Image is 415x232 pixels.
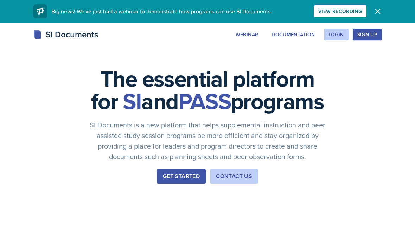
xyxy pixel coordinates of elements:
div: Webinar [236,32,258,37]
button: Get Started [157,169,206,184]
div: Login [328,32,344,37]
div: Contact Us [216,172,252,181]
div: SI Documents [33,28,98,41]
div: View Recording [318,8,362,14]
span: Big news! We've just had a webinar to demonstrate how programs can use SI Documents. [51,7,272,15]
button: View Recording [314,5,366,17]
button: Webinar [231,29,263,40]
div: Documentation [272,32,315,37]
div: Sign Up [357,32,377,37]
button: Documentation [267,29,320,40]
button: Contact Us [210,169,258,184]
button: Login [324,29,349,40]
button: Sign Up [353,29,382,40]
div: Get Started [163,172,200,181]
